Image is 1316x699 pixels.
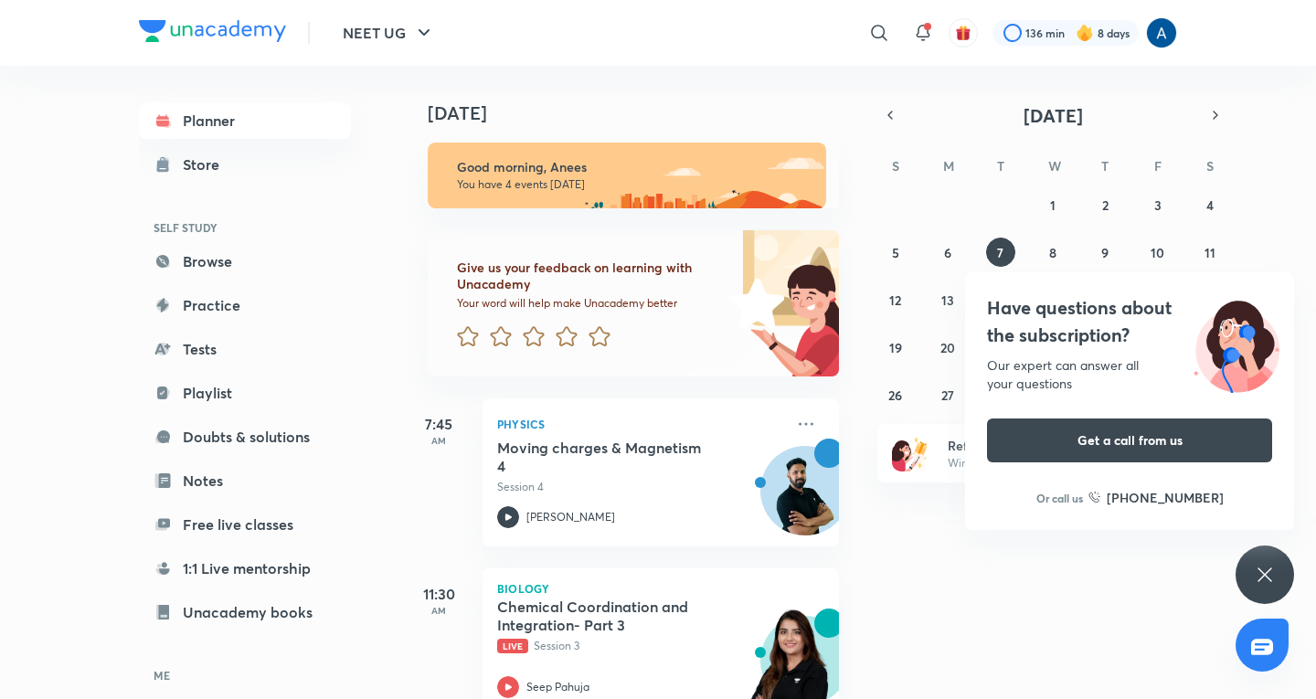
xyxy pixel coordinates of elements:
a: Playlist [139,375,351,411]
abbr: Thursday [1101,157,1109,175]
p: Win a laptop, vouchers & more [948,455,1173,471]
div: Our expert can answer all your questions [987,356,1272,393]
a: Store [139,146,351,183]
a: Free live classes [139,506,351,543]
a: Unacademy books [139,594,351,630]
p: Physics [497,413,784,435]
abbr: October 4, 2025 [1206,196,1214,214]
abbr: Sunday [892,157,899,175]
a: Company Logo [139,20,286,47]
button: October 1, 2025 [1038,190,1067,219]
abbr: Wednesday [1048,157,1061,175]
img: Anees Ahmed [1146,17,1177,48]
button: October 6, 2025 [933,238,962,267]
h5: Chemical Coordination and Integration- Part 3 [497,598,725,634]
img: morning [428,143,826,208]
p: AM [402,435,475,446]
abbr: October 3, 2025 [1154,196,1162,214]
img: referral [892,435,929,471]
button: October 4, 2025 [1195,190,1225,219]
button: [DATE] [903,102,1203,128]
button: October 3, 2025 [1143,190,1173,219]
button: October 20, 2025 [933,333,962,362]
button: NEET UG [332,15,446,51]
h4: Have questions about the subscription? [987,294,1272,349]
abbr: Saturday [1206,157,1214,175]
a: Planner [139,102,351,139]
img: feedback_image [668,230,839,376]
abbr: October 9, 2025 [1101,244,1109,261]
p: Seep Pahuja [526,679,589,695]
p: Session 3 [497,638,784,654]
a: [PHONE_NUMBER] [1088,488,1224,507]
img: Company Logo [139,20,286,42]
abbr: Monday [943,157,954,175]
p: Biology [497,583,824,594]
img: avatar [955,25,971,41]
button: October 13, 2025 [933,285,962,314]
button: October 9, 2025 [1090,238,1120,267]
p: Or call us [1036,490,1083,506]
abbr: October 8, 2025 [1049,244,1056,261]
button: October 5, 2025 [881,238,910,267]
span: Live [497,639,528,653]
button: Get a call from us [987,418,1272,462]
a: Notes [139,462,351,499]
h4: [DATE] [428,102,857,124]
a: Browse [139,243,351,280]
a: Tests [139,331,351,367]
h6: [PHONE_NUMBER] [1107,488,1224,507]
a: Doubts & solutions [139,418,351,455]
button: October 2, 2025 [1090,190,1120,219]
div: Store [183,154,230,175]
p: You have 4 events [DATE] [457,177,810,192]
p: Your word will help make Unacademy better [457,296,724,311]
abbr: October 26, 2025 [888,387,902,404]
button: October 12, 2025 [881,285,910,314]
abbr: October 2, 2025 [1102,196,1109,214]
abbr: October 27, 2025 [941,387,954,404]
button: October 10, 2025 [1143,238,1173,267]
h6: ME [139,660,351,691]
a: Practice [139,287,351,323]
h5: Moving charges & Magnetism 4 [497,439,725,475]
a: 1:1 Live mentorship [139,550,351,587]
abbr: Tuesday [997,157,1004,175]
p: [PERSON_NAME] [526,509,615,525]
h6: Give us your feedback on learning with Unacademy [457,259,724,292]
abbr: October 10, 2025 [1151,244,1164,261]
abbr: October 6, 2025 [944,244,951,261]
abbr: October 7, 2025 [997,244,1003,261]
img: ttu_illustration_new.svg [1179,294,1294,393]
abbr: October 11, 2025 [1205,244,1215,261]
button: October 26, 2025 [881,380,910,409]
p: AM [402,605,475,616]
button: October 8, 2025 [1038,238,1067,267]
p: Session 4 [497,479,784,495]
abbr: October 1, 2025 [1050,196,1056,214]
h5: 7:45 [402,413,475,435]
abbr: October 13, 2025 [941,291,954,309]
button: October 27, 2025 [933,380,962,409]
abbr: October 19, 2025 [889,339,902,356]
button: October 19, 2025 [881,333,910,362]
span: [DATE] [1024,103,1083,128]
img: Avatar [761,456,849,544]
button: October 11, 2025 [1195,238,1225,267]
button: October 7, 2025 [986,238,1015,267]
abbr: October 12, 2025 [889,291,901,309]
h6: Good morning, Anees [457,159,810,175]
abbr: October 5, 2025 [892,244,899,261]
button: avatar [949,18,978,48]
h5: 11:30 [402,583,475,605]
abbr: Friday [1154,157,1162,175]
h6: SELF STUDY [139,212,351,243]
abbr: October 20, 2025 [940,339,955,356]
img: streak [1076,24,1094,42]
h6: Refer friends [948,436,1173,455]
